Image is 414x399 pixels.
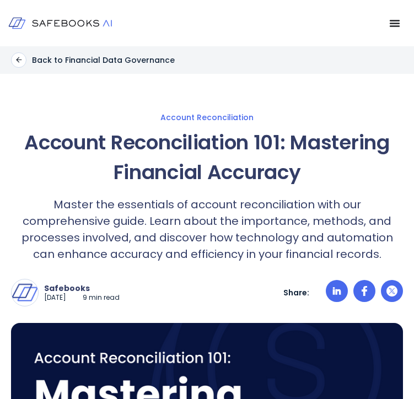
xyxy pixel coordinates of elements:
h1: Account Reconciliation 101: Mastering Financial Accuracy [11,128,403,187]
button: Menu Toggle [389,18,400,29]
p: Share: [283,288,309,298]
p: [DATE] [44,293,66,303]
p: Master the essentials of account reconciliation with our comprehensive guide. Learn about the imp... [11,196,403,262]
a: Account Reconciliation [11,112,403,122]
img: Safebooks [12,279,38,306]
p: Safebooks [44,283,120,293]
a: Back to Financial Data Governance [11,52,175,68]
p: Back to Financial Data Governance [32,55,175,65]
p: 9 min read [83,293,120,303]
nav: Menu [157,18,400,29]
